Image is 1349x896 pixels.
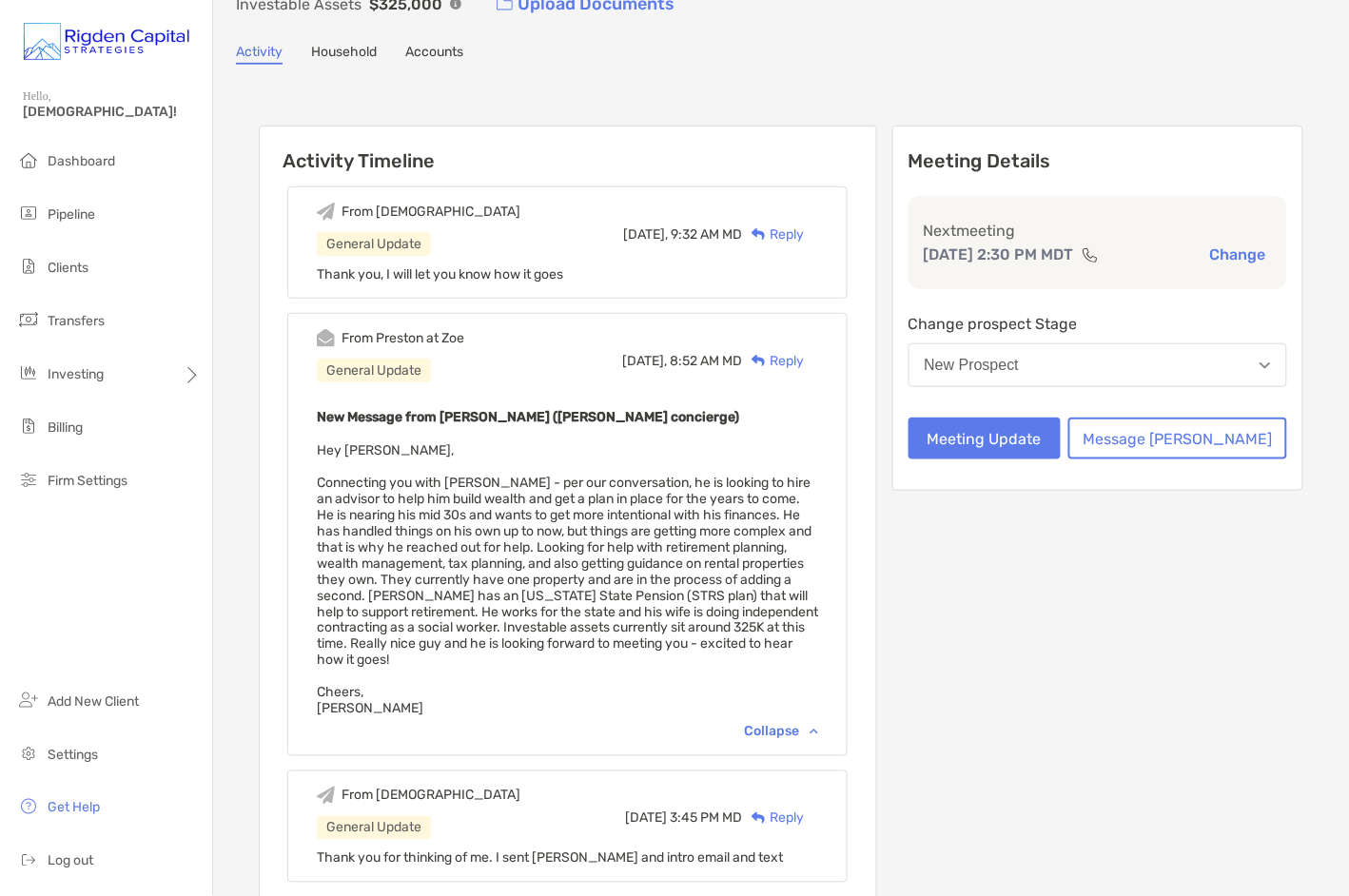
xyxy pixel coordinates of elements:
img: Event icon [317,787,335,805]
span: Hey [PERSON_NAME], Connecting you with [PERSON_NAME] - per our conversation, he is looking to hir... [317,442,818,717]
span: Billing [48,419,83,436]
div: Collapse [744,724,818,740]
span: Thank you, I will let you know how it goes [317,266,563,282]
img: Reply icon [752,228,766,241]
span: Pipeline [48,206,95,223]
img: clients icon [17,255,40,278]
img: billing icon [17,415,40,438]
button: Message [PERSON_NAME] [1068,418,1287,459]
span: [DATE] [625,810,667,827]
div: New Prospect [925,357,1020,374]
span: 3:45 PM MD [670,810,742,827]
div: Reply [742,224,804,244]
div: From [DEMOGRAPHIC_DATA] [342,788,520,804]
a: Activity [236,44,283,65]
b: New Message from [PERSON_NAME] ([PERSON_NAME] concierge) [317,409,739,425]
img: dashboard icon [17,148,40,171]
button: Meeting Update [909,418,1062,459]
div: From [DEMOGRAPHIC_DATA] [342,204,520,220]
h6: Activity Timeline [260,127,876,172]
span: Settings [48,747,98,763]
img: pipeline icon [17,202,40,224]
span: Get Help [48,800,100,816]
span: Thank you for thinking of me. I sent [PERSON_NAME] and intro email and text [317,850,783,867]
img: Event icon [317,329,335,347]
span: 8:52 AM MD [670,353,742,369]
span: Firm Settings [48,473,127,489]
span: Clients [48,260,88,276]
img: Chevron icon [810,729,818,734]
span: Log out [48,853,93,869]
span: [DEMOGRAPHIC_DATA]! [23,104,201,120]
img: Open dropdown arrow [1260,362,1271,369]
img: Reply icon [752,355,766,367]
img: investing icon [17,361,40,384]
img: add_new_client icon [17,689,40,711]
span: Investing [48,366,104,382]
img: Zoe Logo [23,8,189,76]
p: [DATE] 2:30 PM MDT [924,243,1074,266]
a: Household [311,44,377,65]
p: Meeting Details [909,149,1288,173]
img: settings icon [17,742,40,765]
img: Event icon [317,203,335,221]
span: Dashboard [48,153,115,169]
img: transfers icon [17,308,40,331]
div: General Update [317,232,431,256]
span: Add New Client [48,693,139,710]
div: From Preston at Zoe [342,330,464,346]
span: [DATE], [623,226,668,243]
img: firm-settings icon [17,468,40,491]
div: General Update [317,359,431,382]
button: Change [1204,244,1272,264]
img: get-help icon [17,795,40,818]
div: Reply [742,808,804,828]
button: New Prospect [909,343,1288,387]
img: Reply icon [752,812,766,825]
a: Accounts [405,44,463,65]
p: Next meeting [924,219,1273,243]
span: [DATE], [622,353,667,369]
p: Change prospect Stage [909,312,1288,336]
img: communication type [1082,247,1099,263]
span: 9:32 AM MD [671,226,742,243]
span: Transfers [48,313,105,329]
div: Reply [742,351,804,371]
img: logout icon [17,848,40,871]
div: General Update [317,816,431,840]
